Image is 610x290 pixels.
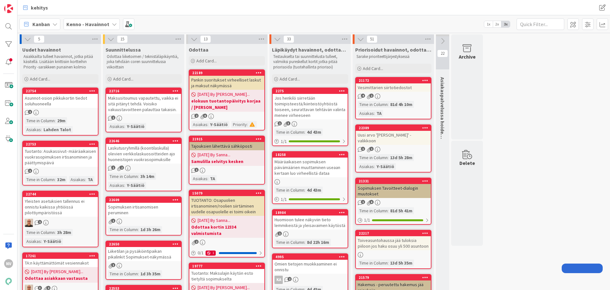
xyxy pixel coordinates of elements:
div: 3h 14m [139,173,156,180]
div: 22650 [109,242,181,246]
div: 22716 [106,88,181,94]
span: 2 [46,286,51,290]
span: [DATE] By [PERSON_NAME]... [198,91,250,98]
span: 15 [117,35,128,43]
div: 22650 [106,241,181,247]
div: Time in Column [108,226,138,233]
div: 22189 [189,70,264,76]
span: 2x [493,21,501,27]
div: Asiakas [108,182,124,189]
span: 5 [34,35,44,43]
div: TA:n käyttämättömät vesiennakot [23,259,98,267]
div: 22744Yleisten asetuksien tallennus ei onnistu kaikissa yhtiöissä pilottiympäristössä [23,191,98,217]
span: : [41,238,42,245]
div: 4995 [275,255,348,259]
a: 18984Huomioon tulee näkyviin tieto lemmikeistä ja yleisavaimen käytöstäTime in Column:8d 22h 16m [272,209,348,248]
a: 15079TUOTANTO: Osapuolien irtisanominen/roolien siirtäminen uudelle osapuolelle ei toimi oikein[D... [189,190,265,258]
div: Lahden Talot [42,126,73,133]
div: Laskutusryhmillä (koontilaskulla) olevien verkkolaskuosoitteiden ajo huoneistojen vuokrasopimuksille [106,144,181,164]
div: 22217Toiveasuntohaussa jää tuloksia piiloon jos haku osuu yli 500 asuntoon [356,230,431,250]
span: : [124,182,125,189]
div: 18984Huomioon tulee näkyviin tieto lemmikeistä ja yleisavaimen käytöstä [273,210,348,230]
div: 13d 5h 28m [389,154,414,161]
div: Maksusitoumus vapautettu, vaikka ei sitä pitänyt tehdä. Voisiko vakuustavoitteen palauttaa takaisin. [106,94,181,114]
a: 22646Laskutusryhmillä (koontilaskulla) olevien verkkolaskuosoitteiden ajo huoneistojen vuokrasopi... [105,138,182,191]
div: 21331 [359,179,431,183]
div: Asiakas [191,121,207,128]
span: : [374,163,375,170]
span: 3 [38,286,42,290]
img: avatar [4,277,13,286]
div: 22646 [106,138,181,144]
div: 22744 [23,191,98,197]
div: Time in Column [25,176,55,183]
span: Add Card... [113,76,133,82]
div: 22609Sopimuksen irtisanomisen peruminen [106,197,181,217]
div: 17261TA:n käyttämättömät vesiennakot [23,253,98,267]
span: : [388,207,389,214]
b: Odottaa kortin 12334 valmistumista [191,224,262,237]
b: Odottaa asiakkaan vastausta [25,275,96,281]
div: Time in Column [274,187,304,194]
div: 22609 [109,198,181,202]
a: 21331Sopimuksen Tavoitteet-dialogin muutoksetTime in Column:81d 5h 41m1/1 [355,178,431,225]
span: 1 / 1 [364,217,370,223]
a: 22650Liiketilan ja pysäköintipaikan pikalinkit Sopimukset-näkymässäTime in Column:1d 3h 35m [105,241,182,280]
div: 3h 28m [56,229,73,236]
span: 6 [203,114,207,118]
b: Samulilla selvitys kesken [191,158,262,165]
span: 1 [194,168,199,172]
span: 1 [369,94,374,98]
span: : [374,110,375,117]
span: 3x [501,21,510,27]
div: Uusi arvo '[PERSON_NAME]' - valikkoon [356,131,431,145]
div: Sopimuksen irtisanomisen peruminen [106,203,181,217]
span: kehitys [31,4,48,11]
span: [DATE] By Sanna... [198,217,230,224]
div: 22716 [109,89,181,93]
a: 22217Toiveasuntohaussa jää tuloksia piiloon jos haku osuu yli 500 asuntoonTime in Column:13d 5h 35m [355,230,431,269]
div: 21172Vesimittarien siirtotiedostot [356,78,431,92]
span: 0 / 1 [198,250,204,256]
div: 8d 22h 16m [305,239,331,246]
div: 22753Tuotanto: Asukassivut- määräaikaisen vuokrasopimuksen irtisanominen ja päättymispäivä [23,141,98,167]
span: 33 [283,35,294,43]
p: Sarake prioriteettijärjestyksessä [356,54,430,59]
div: Time in Column [274,239,304,246]
div: 22389 [356,125,431,131]
p: Asiakkailta tulleet havainnot, jotka pitää käsitellä. Lisätään kriittisiin kortteihin Priority -s... [24,54,97,70]
div: 1/1 [273,195,348,203]
span: 4 [361,94,365,98]
div: Asiakas [358,163,374,170]
div: 13d 5h 35m [389,259,414,266]
a: 22389Uusi arvo '[PERSON_NAME]' - valikkoonTime in Column:13d 5h 28mAsiakas:Y-Säätiö [355,124,431,173]
div: Liiketilan ja pysäköintipaikan pikalinkit Sopimukset-näkymässä [106,247,181,261]
span: 2 [288,277,292,281]
span: 1 [28,169,32,173]
div: Yleisten asetuksien tallennus ei onnistu kaikissa yhtiöissä pilottiympäristössä [23,197,98,217]
div: 2275Jos henkilö siirretään toimipisteestä/kiinteistöyhtiöstä toiseen, seurattavan tehtävän valint... [273,88,348,119]
div: 22753 [26,142,98,146]
span: 2 [194,114,199,118]
div: 22754 [26,89,98,93]
span: 13 [200,35,211,43]
div: 22217 [359,231,431,236]
span: 1 [369,147,374,151]
span: : [388,259,389,266]
span: Add Card... [363,66,383,71]
span: : [304,187,305,194]
div: 2275 [275,89,348,93]
p: Odottaa liiketoimen / teknistäläpikäyntiä, joka tehdään coren suunnittelussa viikoittain [107,54,180,70]
a: 22609Sopimuksen irtisanomisen peruminenTime in Column:1d 3h 26m [105,196,182,236]
span: : [388,101,389,108]
div: Time in Column [274,129,304,136]
div: Time in Column [358,154,388,161]
span: : [138,173,139,180]
span: 1 [278,231,282,236]
div: 18984 [273,210,348,216]
span: 6 [369,200,374,204]
div: Asiakas [25,238,41,245]
div: Time in Column [358,207,388,214]
div: 81d 5h 41m [389,207,414,214]
div: Y-Säätiö [208,121,229,128]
